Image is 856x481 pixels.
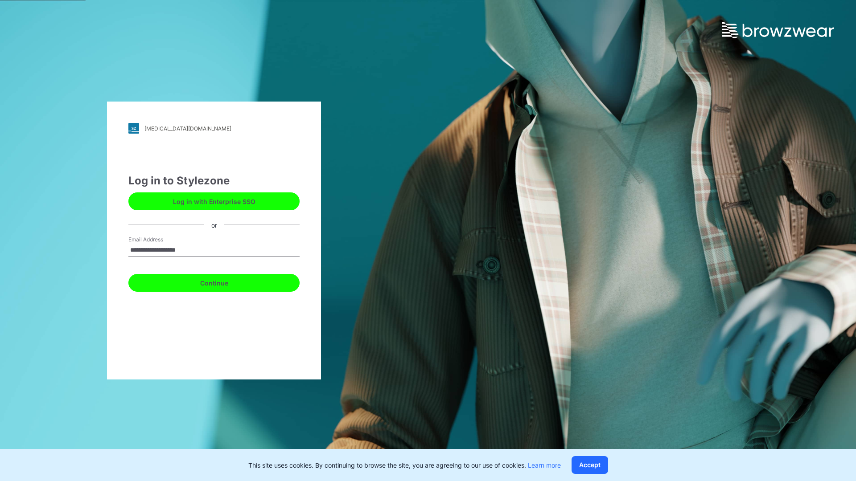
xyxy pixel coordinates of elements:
[128,173,300,189] div: Log in to Stylezone
[204,220,224,229] div: or
[248,461,561,470] p: This site uses cookies. By continuing to browse the site, you are agreeing to our use of cookies.
[128,236,191,244] label: Email Address
[722,22,834,38] img: browzwear-logo.e42bd6dac1945053ebaf764b6aa21510.svg
[572,456,608,474] button: Accept
[528,461,561,469] a: Learn more
[128,192,300,210] button: Log in with Enterprise SSO
[128,123,139,134] img: stylezone-logo.562084cfcfab977791bfbf7441f1a819.svg
[144,125,231,132] div: [MEDICAL_DATA][DOMAIN_NAME]
[128,274,300,292] button: Continue
[128,123,300,134] a: [MEDICAL_DATA][DOMAIN_NAME]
